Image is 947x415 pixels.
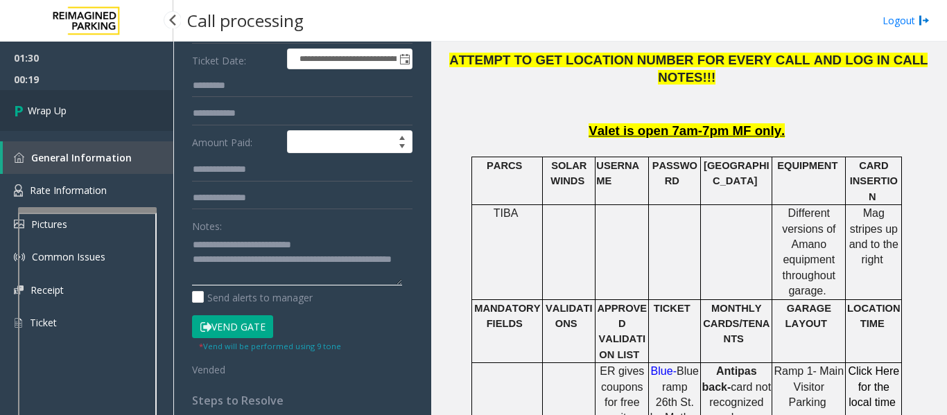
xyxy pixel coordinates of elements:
[785,303,831,329] span: GARAGE LAYOUT
[199,341,341,351] small: Vend will be performed using 9 tone
[850,160,898,202] span: CARD INSERTION
[847,303,901,329] span: LOCATION TIME
[597,303,647,360] span: APPROVED VALIDATION LIST
[192,315,273,339] button: Vend Gate
[14,251,25,263] img: 'icon'
[703,303,770,345] span: MONTHLY CARDS/TENANTS
[30,184,107,197] span: Rate Information
[14,220,24,229] img: 'icon'
[192,394,412,407] h4: Steps to Resolve
[704,160,769,186] span: [GEOGRAPHIC_DATA]
[777,160,837,171] span: EQUIPMENT
[782,207,835,297] span: Different versions of Amano equipment throughout garage
[3,141,173,174] a: General Information
[487,160,522,171] span: PARCS
[192,363,225,376] span: Vended
[189,130,284,154] label: Amount Paid:
[192,290,313,305] label: Send alerts to manager
[702,365,757,392] span: Antipas back-
[192,214,222,233] label: Notes:
[589,123,785,138] span: Valet is open 7am-7pm MF only.
[849,207,898,265] span: Mag stripes up and to the right
[14,152,24,163] img: 'icon'
[848,366,899,408] a: Click Here for the local time
[474,303,540,329] span: MANDATORY FIELDS
[651,365,677,377] span: Blue-
[550,160,587,186] span: SOLAR WINDS
[883,13,930,28] a: Logout
[397,49,412,69] span: Toggle popup
[654,303,690,314] span: TICKET
[546,303,593,329] span: VALIDATIONS
[848,365,899,408] span: Click Here for the local time
[31,151,132,164] span: General Information
[180,3,311,37] h3: Call processing
[14,317,23,329] img: 'icon'
[774,365,844,408] span: Ramp 1- Main Visitor Parking
[392,131,412,142] span: Increase value
[919,13,930,28] img: logout
[494,207,519,219] span: TIBA
[14,285,24,294] img: 'icon'
[189,48,284,69] label: Ticket Date:
[449,53,928,85] span: ATTEMPT TO GET LOCATION NUMBER FOR EVERY CALL AND LOG IN CALL NOTES!!!
[392,142,412,153] span: Decrease value
[596,160,639,186] span: USERNAME
[823,285,826,297] span: .
[28,103,67,118] span: Wrap Up
[14,184,23,197] img: 'icon'
[652,160,697,186] span: PASSWORD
